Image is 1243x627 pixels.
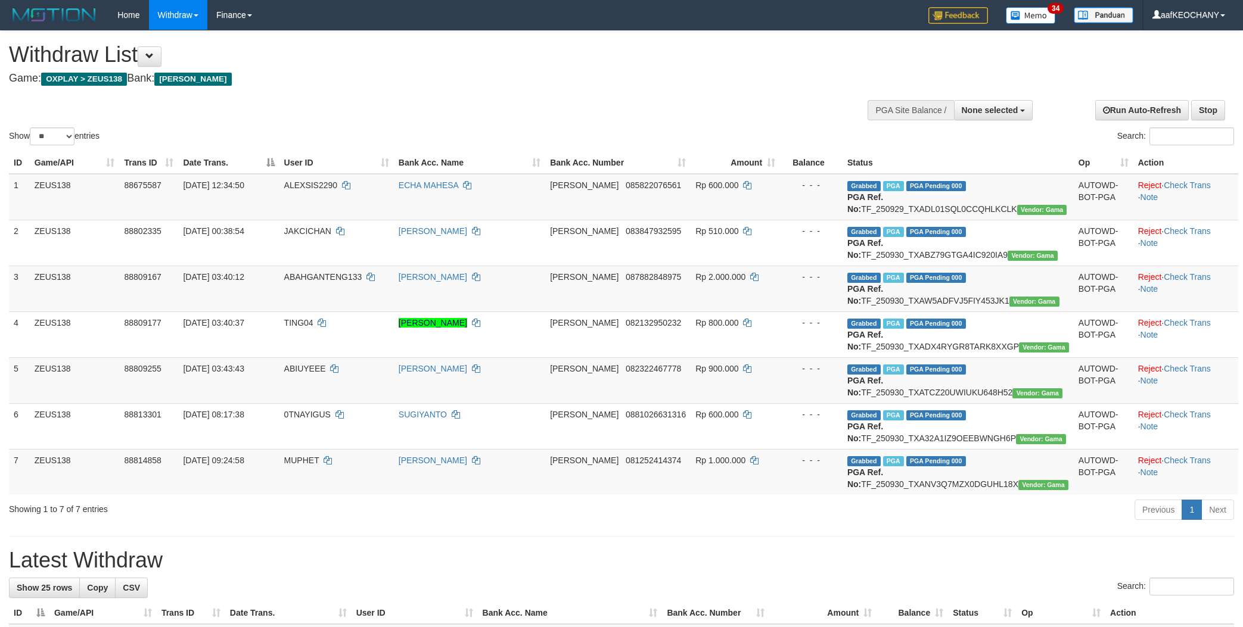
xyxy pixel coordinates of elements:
span: Marked by aaftanly [883,319,904,329]
td: ZEUS138 [30,174,120,220]
b: PGA Ref. No: [847,330,883,351]
td: TF_250930_TXAW5ADFVJ5FIY453JK1 [843,266,1074,311]
th: Balance: activate to sort column ascending [877,602,948,624]
span: Copy 087882848975 to clipboard [626,272,681,282]
span: MUPHET [284,456,319,465]
th: Date Trans.: activate to sort column descending [178,152,279,174]
span: [PERSON_NAME] [550,180,619,190]
td: · · [1133,174,1238,220]
span: [PERSON_NAME] [550,364,619,373]
a: Check Trans [1164,410,1211,419]
span: Marked by aaftanly [883,273,904,283]
span: PGA Pending [906,364,966,375]
span: PGA Pending [906,227,966,237]
button: None selected [954,100,1033,120]
td: 4 [9,311,30,357]
span: Marked by aafpengsreynich [883,181,904,191]
a: Check Trans [1164,272,1211,282]
span: [PERSON_NAME] [550,272,619,282]
a: Note [1141,376,1158,385]
span: Rp 900.000 [695,364,738,373]
div: - - - [785,454,838,466]
th: Bank Acc. Name: activate to sort column ascending [394,152,545,174]
img: Button%20Memo.svg [1006,7,1056,24]
td: AUTOWD-BOT-PGA [1074,403,1133,449]
th: Trans ID: activate to sort column ascending [157,602,225,624]
b: PGA Ref. No: [847,376,883,397]
span: [DATE] 03:40:12 [183,272,244,282]
td: TF_250930_TXADX4RYGR8TARK8XXGP [843,311,1074,357]
a: 1 [1182,500,1202,520]
th: Bank Acc. Number: activate to sort column ascending [545,152,691,174]
span: Vendor URL: https://trx31.1velocity.biz [1009,297,1059,307]
td: ZEUS138 [30,266,120,311]
span: Grabbed [847,410,881,420]
th: User ID: activate to sort column ascending [352,602,478,624]
span: 88809167 [124,272,161,282]
a: Check Trans [1164,456,1211,465]
th: Status [843,152,1074,174]
span: Vendor URL: https://trx31.1velocity.biz [1019,342,1069,353]
th: Status: activate to sort column ascending [948,602,1017,624]
th: User ID: activate to sort column ascending [279,152,394,174]
label: Search: [1117,127,1234,145]
th: Op: activate to sort column ascending [1017,602,1105,624]
span: [PERSON_NAME] [550,226,619,236]
a: Note [1141,467,1158,477]
a: Note [1141,330,1158,339]
span: [PERSON_NAME] [550,456,619,465]
span: Marked by aafpengsreynich [883,456,904,466]
a: Check Trans [1164,180,1211,190]
td: TF_250930_TXATCZ20UWIUKU648H52 [843,357,1074,403]
a: [PERSON_NAME] [399,272,467,282]
b: PGA Ref. No: [847,284,883,305]
div: - - - [785,408,838,420]
a: Note [1141,238,1158,248]
th: Op: activate to sort column ascending [1074,152,1133,174]
a: Reject [1138,226,1162,236]
span: PGA Pending [906,456,966,466]
a: CSV [115,578,148,598]
b: PGA Ref. No: [847,192,883,214]
span: 88802335 [124,226,161,236]
span: 88675587 [124,180,161,190]
label: Show entries [9,127,100,145]
a: [PERSON_NAME] [399,318,467,327]
td: · · [1133,449,1238,495]
td: ZEUS138 [30,220,120,266]
img: MOTION_logo.png [9,6,100,24]
span: Rp 600.000 [695,180,738,190]
a: Copy [79,578,116,598]
div: PGA Site Balance / [868,100,953,120]
span: PGA Pending [906,410,966,420]
th: Amount: activate to sort column ascending [691,152,780,174]
th: ID: activate to sort column descending [9,602,49,624]
span: Copy [87,583,108,592]
span: Rp 600.000 [695,410,738,419]
input: Search: [1149,127,1234,145]
span: Vendor URL: https://trx31.1velocity.biz [1017,205,1067,215]
span: 88813301 [124,410,161,419]
td: TF_250930_TXABZ79GTGA4IC920IA9 [843,220,1074,266]
span: [PERSON_NAME] [550,318,619,327]
b: PGA Ref. No: [847,422,883,443]
a: Check Trans [1164,318,1211,327]
td: 2 [9,220,30,266]
td: AUTOWD-BOT-PGA [1074,266,1133,311]
b: PGA Ref. No: [847,467,883,489]
td: ZEUS138 [30,357,120,403]
span: PGA Pending [906,319,966,329]
span: Vendor URL: https://trx31.1velocity.biz [1018,480,1068,490]
b: PGA Ref. No: [847,238,883,260]
span: 34 [1048,3,1064,14]
span: JAKCICHAN [284,226,331,236]
span: PGA Pending [906,273,966,283]
a: Next [1201,500,1234,520]
td: 3 [9,266,30,311]
td: ZEUS138 [30,449,120,495]
a: Stop [1191,100,1225,120]
a: Reject [1138,318,1162,327]
label: Search: [1117,578,1234,595]
span: [PERSON_NAME] [550,410,619,419]
th: Game/API: activate to sort column ascending [49,602,157,624]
